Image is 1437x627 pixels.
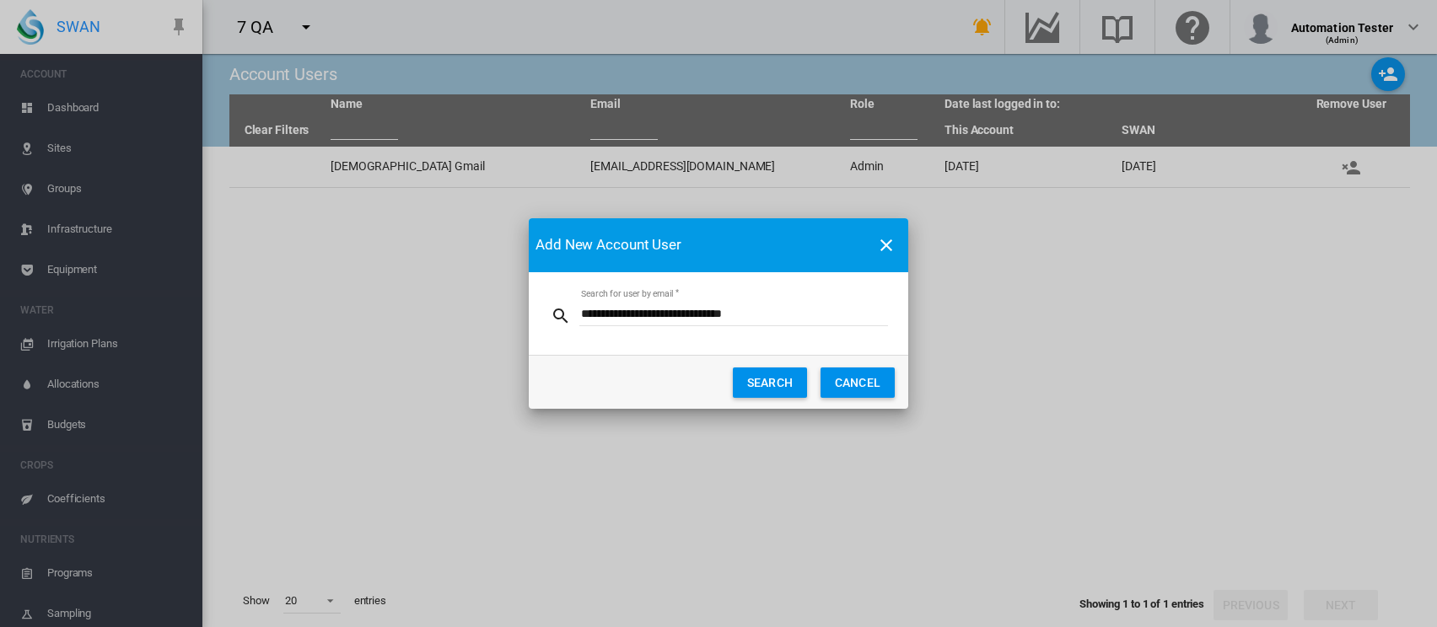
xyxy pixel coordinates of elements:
[536,235,681,255] span: Add New Account User
[551,306,571,326] md-icon: icon-magnify
[579,301,888,326] input: Search for user by email
[869,228,903,262] button: icon-close
[821,367,895,398] button: CANCEL
[876,235,896,255] md-icon: icon-close
[733,367,807,398] button: SEARCH
[529,218,908,409] md-dialog: Search for ...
